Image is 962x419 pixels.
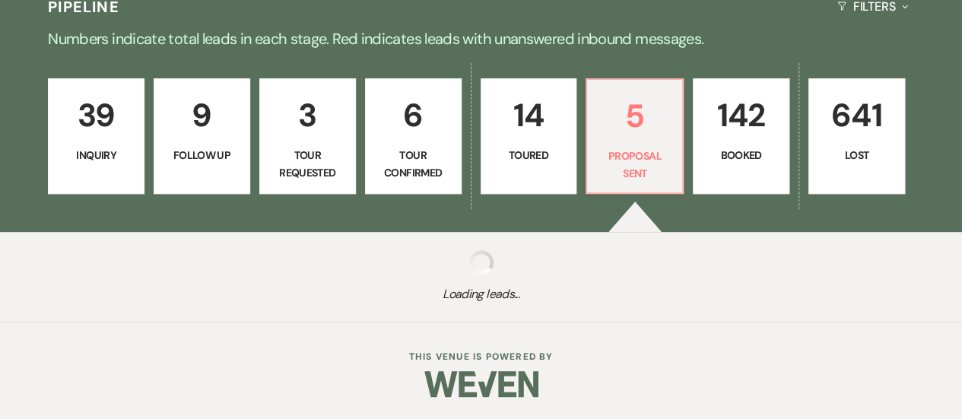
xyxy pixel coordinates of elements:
[818,90,895,141] p: 641
[586,78,684,194] a: 5Proposal Sent
[693,78,789,194] a: 142Booked
[48,285,914,303] span: Loading leads...
[269,90,346,141] p: 3
[808,78,905,194] a: 641Lost
[154,78,250,194] a: 9Follow Up
[481,78,577,194] a: 14Toured
[596,148,673,182] p: Proposal Sent
[58,90,135,141] p: 39
[259,78,356,194] a: 3Tour Requested
[491,90,567,141] p: 14
[703,147,779,163] p: Booked
[375,147,452,181] p: Tour Confirmed
[269,147,346,181] p: Tour Requested
[491,147,567,163] p: Toured
[375,90,452,141] p: 6
[164,90,240,141] p: 9
[365,78,462,194] a: 6Tour Confirmed
[596,90,673,141] p: 5
[58,147,135,163] p: Inquiry
[424,357,538,411] img: Weven Logo
[48,78,144,194] a: 39Inquiry
[164,147,240,163] p: Follow Up
[703,90,779,141] p: 142
[818,147,895,163] p: Lost
[469,250,494,275] img: loading spinner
